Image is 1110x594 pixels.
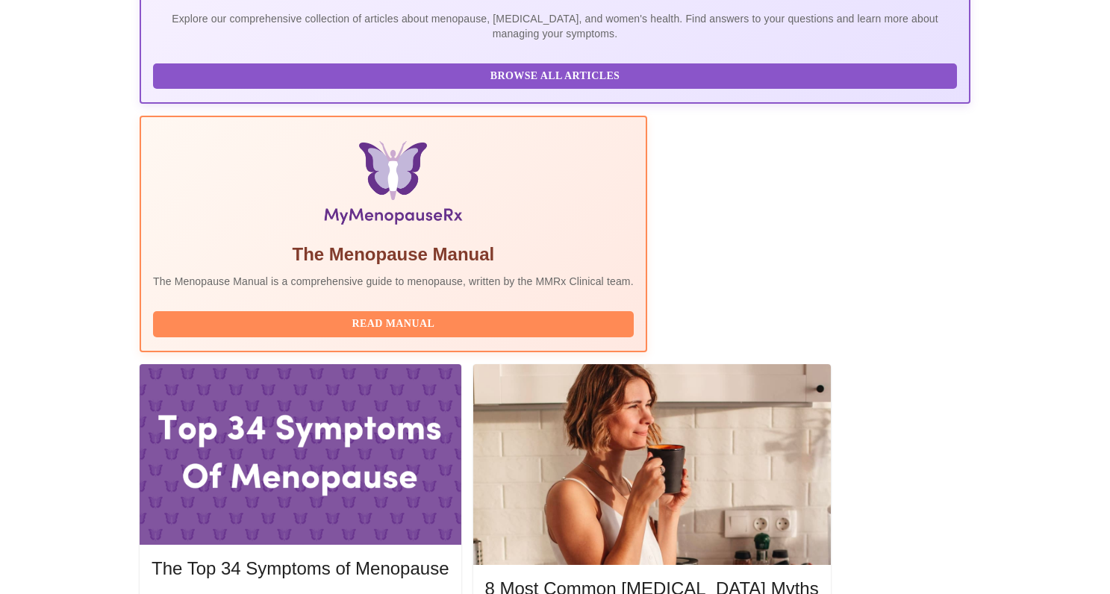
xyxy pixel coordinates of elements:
[153,63,957,90] button: Browse All Articles
[153,274,634,289] p: The Menopause Manual is a comprehensive guide to menopause, written by the MMRx Clinical team.
[152,557,449,581] h5: The Top 34 Symptoms of Menopause
[168,67,942,86] span: Browse All Articles
[153,11,957,41] p: Explore our comprehensive collection of articles about menopause, [MEDICAL_DATA], and women's hea...
[229,141,557,231] img: Menopause Manual
[153,243,634,266] h5: The Menopause Manual
[168,315,619,334] span: Read Manual
[153,69,961,81] a: Browse All Articles
[153,311,634,337] button: Read Manual
[153,316,637,329] a: Read Manual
